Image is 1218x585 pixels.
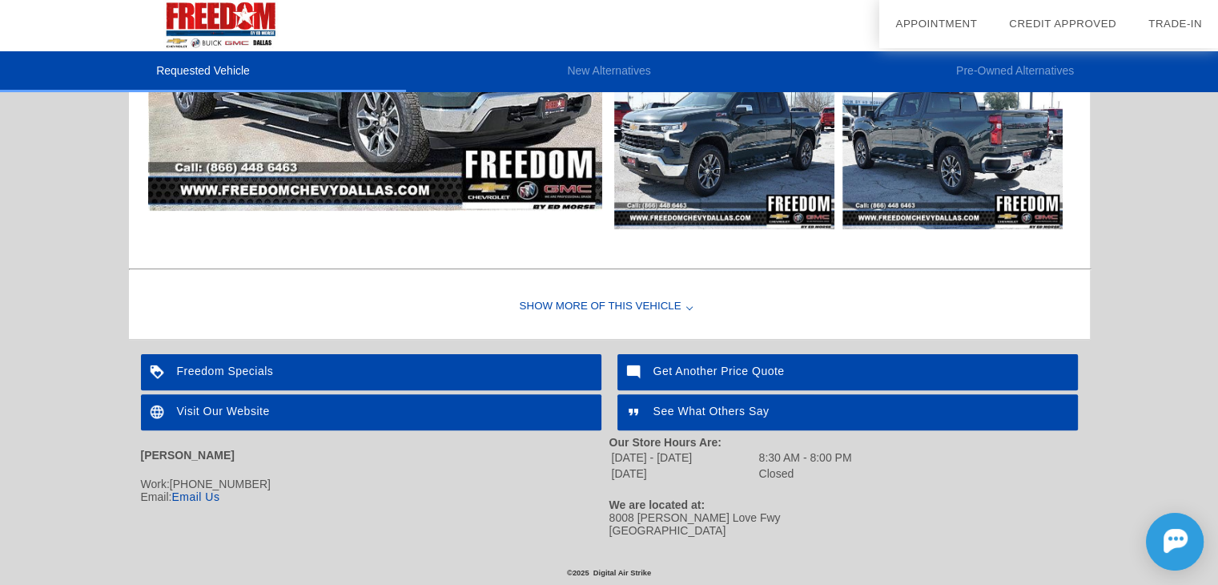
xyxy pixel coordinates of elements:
[617,394,653,430] img: ic_format_quote_white_24dp_2x.png
[1148,18,1202,30] a: Trade-In
[617,354,653,390] img: ic_mode_comment_white_24dp_2x.png
[611,450,757,465] td: [DATE] - [DATE]
[812,51,1218,92] li: Pre-Owned Alternatives
[609,436,722,449] strong: Our Store Hours Are:
[1009,18,1116,30] a: Credit Approved
[406,51,812,92] li: New Alternatives
[609,498,705,511] strong: We are located at:
[609,511,1078,537] div: 8008 [PERSON_NAME] Love Fwy [GEOGRAPHIC_DATA]
[141,449,235,462] strong: [PERSON_NAME]
[170,478,271,490] span: [PHONE_NUMBER]
[141,354,177,390] img: ic_loyalty_white_24dp_2x.png
[141,478,609,490] div: Work:
[758,450,853,465] td: 8:30 AM - 8:00 PM
[141,490,609,503] div: Email:
[171,490,219,503] a: Email Us
[141,354,601,390] a: Freedom Specials
[758,466,853,481] td: Closed
[129,275,1090,339] div: Show More of this Vehicle
[614,64,834,229] img: 3.jpg
[842,64,1063,229] img: 5.jpg
[611,466,757,481] td: [DATE]
[1074,498,1218,585] iframe: Chat Assistance
[141,394,177,430] img: ic_language_white_24dp_2x.png
[617,394,1078,430] a: See What Others Say
[895,18,977,30] a: Appointment
[141,394,601,430] a: Visit Our Website
[617,354,1078,390] a: Get Another Price Quote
